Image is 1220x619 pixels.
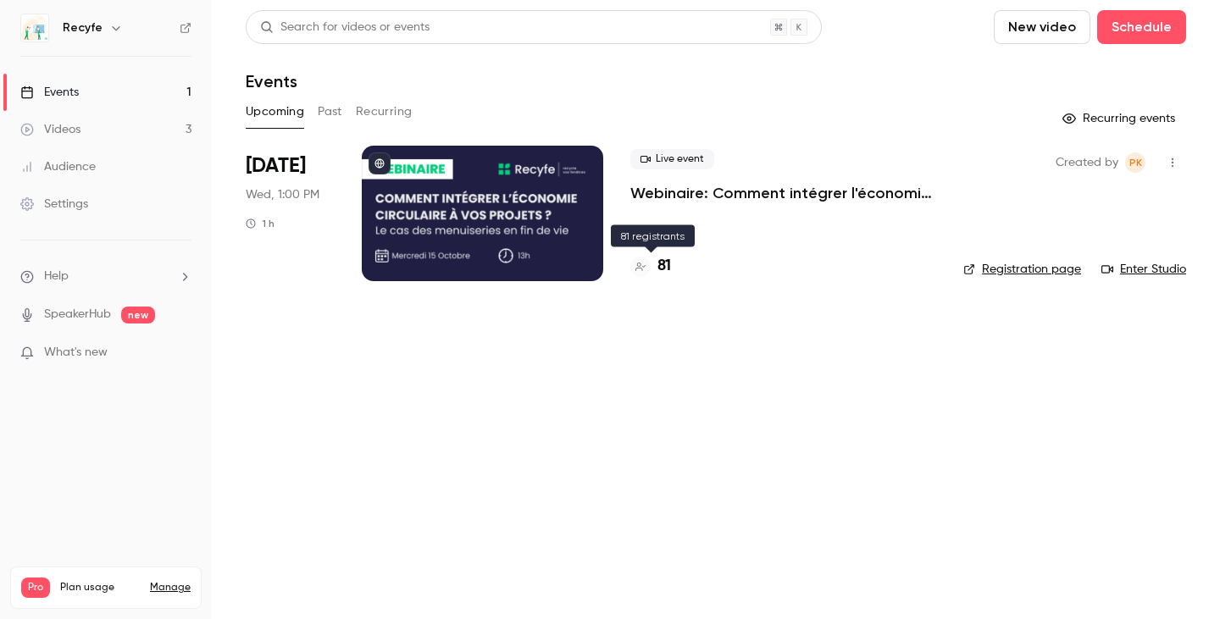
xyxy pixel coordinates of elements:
button: Upcoming [246,98,304,125]
span: Wed, 1:00 PM [246,186,319,203]
span: Live event [630,149,714,169]
span: Help [44,268,69,285]
div: 1 h [246,217,274,230]
a: Enter Studio [1101,261,1186,278]
span: What's new [44,344,108,362]
h6: Recyfe [63,19,103,36]
button: Past [318,98,342,125]
div: Events [20,84,79,101]
div: Audience [20,158,96,175]
span: PK [1129,152,1142,173]
a: SpeakerHub [44,306,111,323]
button: New video [994,10,1090,44]
span: Pauline KATCHAVENDA [1125,152,1145,173]
button: Recurring events [1055,105,1186,132]
h1: Events [246,71,297,91]
span: new [121,307,155,323]
div: Oct 15 Wed, 1:00 PM (Europe/Paris) [246,146,335,281]
span: Created by [1056,152,1118,173]
button: Recurring [356,98,413,125]
button: Schedule [1097,10,1186,44]
a: Registration page [963,261,1081,278]
div: Settings [20,196,88,213]
span: Plan usage [60,581,140,594]
a: Webinaire: Comment intégrer l'économie circulaire dans vos projets ? [630,183,936,203]
a: Manage [150,581,191,594]
img: Recyfe [21,14,48,41]
a: 81 [630,255,671,278]
div: Videos [20,121,80,138]
h4: 81 [657,255,671,278]
span: [DATE] [246,152,306,180]
span: Pro [21,578,50,598]
li: help-dropdown-opener [20,268,191,285]
div: Search for videos or events [260,19,430,36]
